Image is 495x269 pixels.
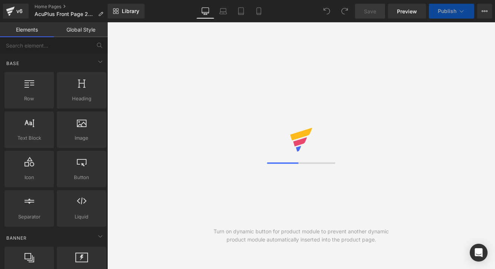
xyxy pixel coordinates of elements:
[214,4,232,19] a: Laptop
[108,4,144,19] a: New Library
[15,6,24,16] div: v6
[59,95,104,103] span: Heading
[438,8,456,14] span: Publish
[232,4,250,19] a: Tablet
[337,4,352,19] button: Redo
[7,174,52,181] span: Icon
[204,227,398,244] div: Turn on dynamic button for product module to prevent another dynamic product module automatically...
[35,11,95,17] span: AcuPlus Front Page 2023
[429,4,474,19] button: Publish
[3,4,29,19] a: v6
[54,22,108,37] a: Global Style
[6,60,20,67] span: Base
[6,234,27,242] span: Banner
[7,95,52,103] span: Row
[250,4,268,19] a: Mobile
[364,7,376,15] span: Save
[397,7,417,15] span: Preview
[35,4,109,10] a: Home Pages
[388,4,426,19] a: Preview
[59,213,104,221] span: Liquid
[470,244,488,262] div: Open Intercom Messenger
[59,174,104,181] span: Button
[59,134,104,142] span: Image
[7,134,52,142] span: Text Block
[319,4,334,19] button: Undo
[7,213,52,221] span: Separator
[122,8,139,14] span: Library
[477,4,492,19] button: More
[196,4,214,19] a: Desktop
